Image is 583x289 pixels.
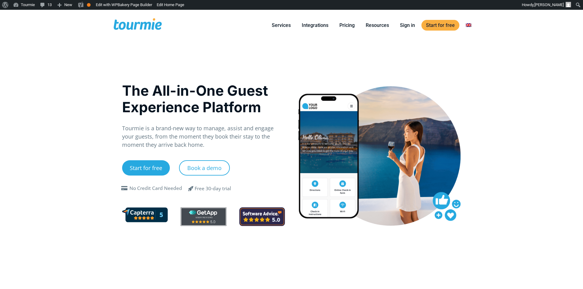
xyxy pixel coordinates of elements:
[184,185,198,192] span: 
[87,3,91,7] div: OK
[120,186,129,191] span: 
[421,20,459,31] a: Start for free
[297,21,333,29] a: Integrations
[267,21,295,29] a: Services
[361,21,394,29] a: Resources
[395,21,420,29] a: Sign in
[129,185,182,192] div: No Credit Card Needed
[179,160,230,176] a: Book a demo
[461,21,476,29] a: Switch to
[534,2,564,7] span: [PERSON_NAME]
[122,82,285,115] h1: The All-in-One Guest Experience Platform
[122,124,285,149] p: Tourmie is a brand-new way to manage, assist and engage your guests, from the moment they book th...
[335,21,359,29] a: Pricing
[195,185,231,192] div: Free 30-day trial
[122,160,170,176] a: Start for free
